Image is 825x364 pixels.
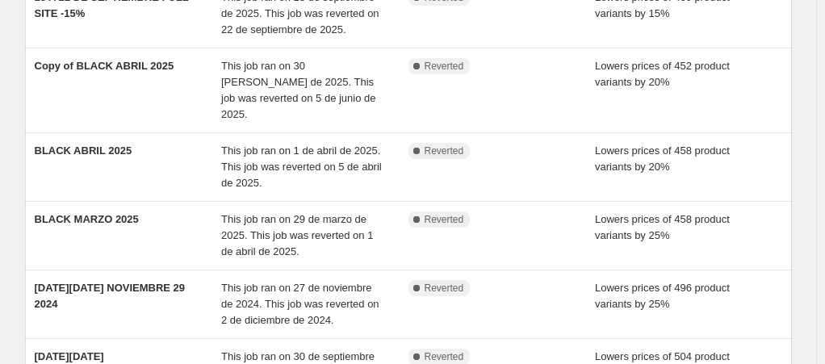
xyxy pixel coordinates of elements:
[595,282,730,310] span: Lowers prices of 496 product variants by 25%
[35,144,132,157] span: BLACK ABRIL 2025
[425,350,464,363] span: Reverted
[425,213,464,226] span: Reverted
[425,282,464,295] span: Reverted
[35,60,174,72] span: Copy of BLACK ABRIL 2025
[35,282,186,310] span: [DATE][DATE] NOVIEMBRE 29 2024
[595,60,730,88] span: Lowers prices of 452 product variants by 20%
[221,282,379,326] span: This job ran on 27 de noviembre de 2024. This job was reverted on 2 de diciembre de 2024.
[425,144,464,157] span: Reverted
[595,144,730,173] span: Lowers prices of 458 product variants by 20%
[35,213,139,225] span: BLACK MARZO 2025
[595,213,730,241] span: Lowers prices of 458 product variants by 25%
[221,60,376,120] span: This job ran on 30 [PERSON_NAME] de 2025. This job was reverted on 5 de junio de 2025.
[221,144,382,189] span: This job ran on 1 de abril de 2025. This job was reverted on 5 de abril de 2025.
[35,350,104,362] span: [DATE][DATE]
[425,60,464,73] span: Reverted
[221,213,373,257] span: This job ran on 29 de marzo de 2025. This job was reverted on 1 de abril de 2025.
